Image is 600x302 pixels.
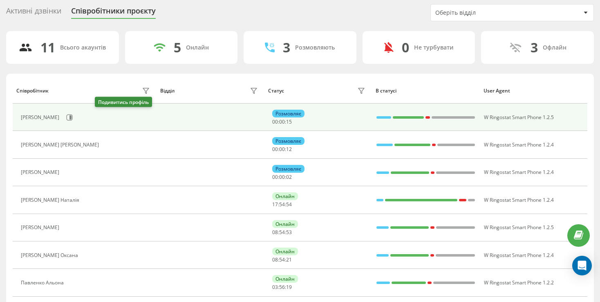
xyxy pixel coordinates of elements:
div: Павленко Альона [21,280,66,286]
div: [PERSON_NAME] Наталія [21,197,81,203]
div: Статус [268,88,284,94]
span: W Ringostat Smart Phone 1.2.4 [484,169,554,176]
span: 00 [279,174,285,180]
span: 56 [279,284,285,291]
div: 5 [174,40,181,55]
div: Open Intercom Messenger [572,256,592,275]
div: : : [272,119,292,125]
span: W Ringostat Smart Phone 1.2.4 [484,141,554,148]
span: 03 [272,284,278,291]
div: [PERSON_NAME] [21,169,61,175]
span: 15 [286,118,292,125]
span: 53 [286,229,292,236]
div: : : [272,257,292,263]
div: User Agent [484,88,584,94]
div: 3 [283,40,290,55]
span: 00 [272,174,278,180]
div: Всього акаунтів [60,44,106,51]
div: Розмовляє [272,165,304,173]
span: 17 [272,201,278,208]
span: 00 [272,118,278,125]
div: Співробітники проєкту [71,7,156,19]
div: Активні дзвінки [6,7,61,19]
div: Онлайн [272,248,298,255]
span: 21 [286,256,292,263]
span: 08 [272,256,278,263]
span: 54 [279,201,285,208]
span: 08 [272,229,278,236]
div: [PERSON_NAME] [PERSON_NAME] [21,142,101,148]
div: Відділ [160,88,175,94]
div: Онлайн [272,220,298,228]
span: 00 [279,118,285,125]
div: Розмовляє [272,110,304,117]
div: Онлайн [186,44,209,51]
span: 54 [279,229,285,236]
span: 12 [286,146,292,153]
span: 54 [286,201,292,208]
div: 11 [40,40,55,55]
div: : : [272,284,292,290]
div: : : [272,230,292,235]
div: Співробітник [16,88,49,94]
div: 0 [402,40,409,55]
div: Розмовляють [295,44,335,51]
span: W Ringostat Smart Phone 1.2.5 [484,114,554,121]
span: 00 [272,146,278,153]
div: : : [272,174,292,180]
div: [PERSON_NAME] [21,115,61,120]
div: Розмовляє [272,137,304,145]
div: : : [272,202,292,207]
span: 19 [286,284,292,291]
div: Подивитись профіль [95,97,152,107]
span: W Ringostat Smart Phone 1.2.4 [484,196,554,203]
div: : : [272,146,292,152]
div: [PERSON_NAME] [21,225,61,230]
div: Онлайн [272,275,298,283]
div: 3 [531,40,538,55]
div: Оберіть відділ [435,9,533,16]
div: Не турбувати [414,44,454,51]
div: Онлайн [272,192,298,200]
span: 00 [279,146,285,153]
span: 54 [279,256,285,263]
span: W Ringostat Smart Phone 1.2.5 [484,224,554,231]
div: [PERSON_NAME] Оксана [21,252,80,258]
span: W Ringostat Smart Phone 1.2.2 [484,279,554,286]
div: В статусі [376,88,476,94]
div: Офлайн [543,44,566,51]
span: W Ringostat Smart Phone 1.2.4 [484,252,554,259]
span: 02 [286,174,292,180]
